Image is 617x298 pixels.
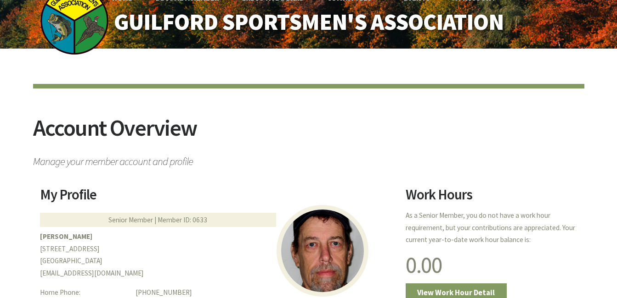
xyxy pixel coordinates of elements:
[406,210,577,246] p: As a Senior Member, you do not have a work hour requirement, but your contributions are appreciat...
[94,3,523,42] a: Guilford Sportsmen's Association
[40,232,92,241] b: [PERSON_NAME]
[33,151,584,167] span: Manage your member account and profile
[406,188,577,209] h2: Work Hours
[40,188,395,209] h2: My Profile
[40,213,276,227] div: Senior Member | Member ID: 0633
[40,231,395,280] p: [STREET_ADDRESS] [GEOGRAPHIC_DATA] [EMAIL_ADDRESS][DOMAIN_NAME]
[406,254,577,276] h1: 0.00
[33,116,584,151] h2: Account Overview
